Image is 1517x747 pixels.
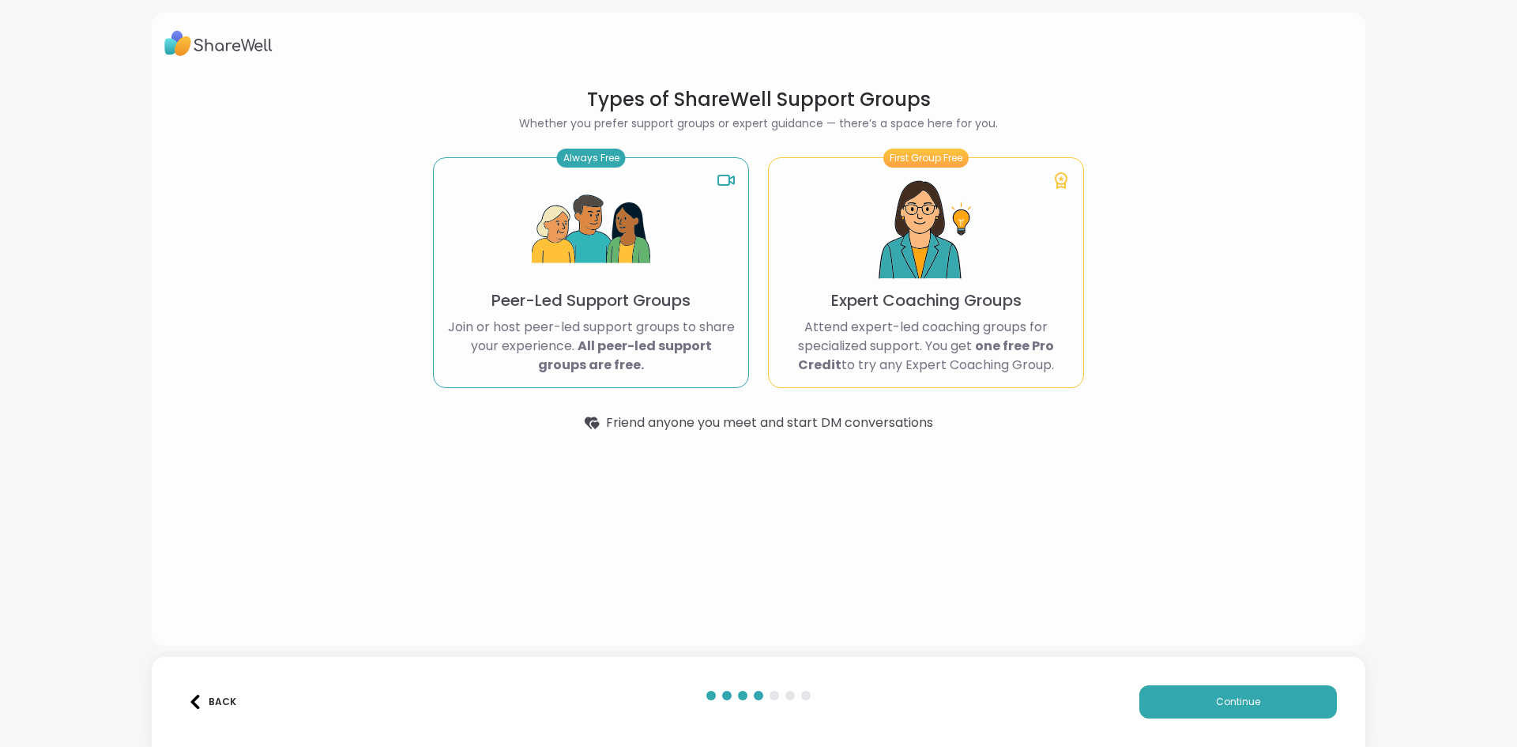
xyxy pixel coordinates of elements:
div: First Group Free [883,149,969,168]
button: Continue [1139,685,1337,719]
span: Friend anyone you meet and start DM conversations [606,413,933,432]
p: Attend expert-led coaching groups for specialized support. You get to try any Expert Coaching Group. [781,318,1071,375]
img: Expert Coaching Groups [867,171,985,289]
p: Join or host peer-led support groups to share your experience. [446,318,736,375]
img: ShareWell Logo [164,25,273,62]
b: one free Pro Credit [798,337,1054,374]
img: Peer-Led Support Groups [532,171,650,289]
p: Peer-Led Support Groups [491,289,691,311]
h1: Types of ShareWell Support Groups [433,87,1084,112]
div: Always Free [557,149,626,168]
span: Continue [1216,695,1260,709]
p: Expert Coaching Groups [831,289,1022,311]
div: Back [188,695,236,709]
button: Back [180,685,243,719]
h2: Whether you prefer support groups or expert guidance — there’s a space here for you. [433,115,1084,132]
b: All peer-led support groups are free. [538,337,712,374]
